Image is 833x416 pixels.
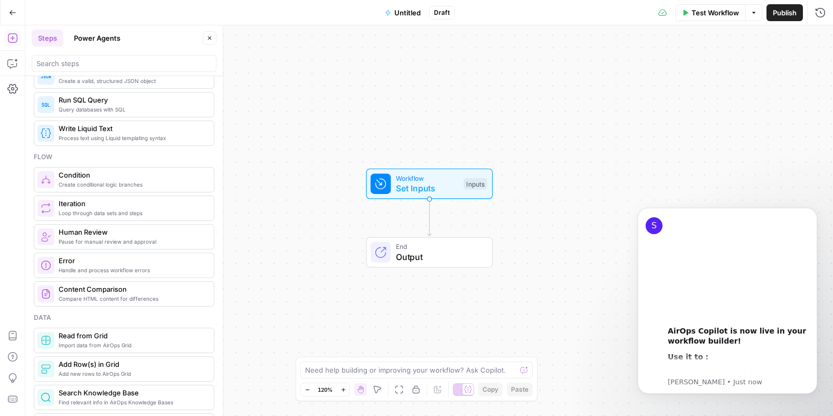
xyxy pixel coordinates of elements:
img: vrinnnclop0vshvmafd7ip1g7ohf [41,289,51,299]
span: Handle and process workflow errors [59,266,205,274]
span: Pause for manual review and approval [59,237,205,246]
button: Untitled [378,4,427,21]
button: Copy [478,383,503,396]
input: Search steps [36,58,212,69]
button: Power Agents [68,30,127,47]
button: Steps [32,30,63,47]
span: Iteration [59,198,205,209]
span: End [396,242,482,252]
span: Process text using Liquid templating syntax [59,134,205,142]
button: Paste [507,383,533,396]
span: Condition [59,170,205,180]
span: Publish [773,7,797,18]
span: Test Workflow [692,7,739,18]
span: Paste [511,385,528,394]
span: Run SQL Query [59,95,205,105]
span: Error [59,255,205,266]
span: Read from Grid [59,330,205,341]
div: EndOutput [332,237,528,268]
div: WorkflowSet InputsInputs [332,169,528,199]
iframe: Intercom notifications message [622,192,833,411]
span: Write Liquid Text [59,123,205,134]
span: Find relevant info in AirOps Knowledge Bases [59,398,205,406]
span: Set Inputs [396,182,459,195]
div: Flow [34,152,214,162]
span: Content Comparison [59,284,205,294]
div: Inputs [463,178,487,190]
g: Edge from start to end [428,199,431,236]
span: Import data from AirOps Grid [59,341,205,349]
span: Compare HTML content for differences [59,294,205,303]
span: Create conditional logic branches [59,180,205,189]
span: 120% [318,385,333,394]
span: Untitled [394,7,421,18]
span: Copy [482,385,498,394]
span: Loop through data sets and steps [59,209,205,217]
button: Test Workflow [675,4,745,21]
span: Query databases with SQL [59,105,205,114]
span: Workflow [396,173,459,183]
span: Add Row(s) in Grid [59,359,205,369]
span: Output [396,251,482,263]
span: Draft [434,8,450,17]
span: Add new rows to AirOps Grid [59,369,205,378]
button: Publish [766,4,803,21]
span: Search Knowledge Base [59,387,205,398]
div: Data [34,313,214,322]
span: Human Review [59,227,205,237]
span: Create a valid, structured JSON object [59,77,205,85]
